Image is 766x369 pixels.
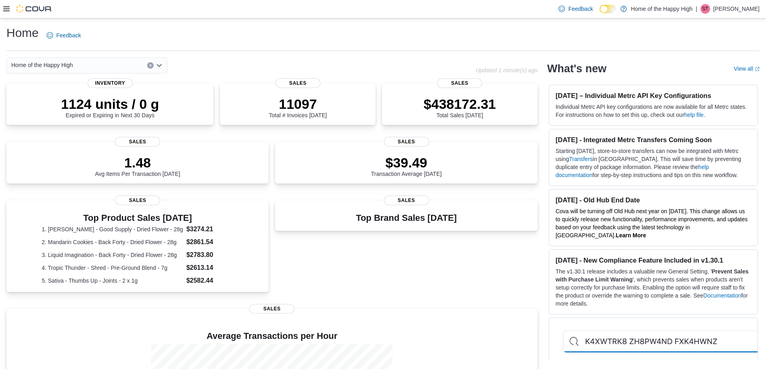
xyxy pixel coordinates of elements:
div: Sjaan Thomas [700,4,710,14]
strong: Prevent Sales with Purchase Limit Warning [556,268,749,283]
dd: $3274.21 [186,224,233,234]
h4: Average Transactions per Hour [13,331,531,341]
span: Sales [249,304,294,314]
dt: 2. Mandarin Cookies - Back Forty - Dried Flower - 28g [42,238,183,246]
p: The v1.30.1 release includes a valuable new General Setting, ' ', which prevents sales when produ... [556,267,751,308]
span: Sales [275,78,320,88]
a: help file [684,112,704,118]
p: $438172.31 [424,96,496,112]
h3: [DATE] - Old Hub End Date [556,196,751,204]
h1: Home [6,25,39,41]
span: Sales [384,196,429,205]
svg: External link [755,67,760,71]
p: Updated 1 minute(s) ago [476,67,538,73]
a: Feedback [43,27,84,43]
p: 1.48 [95,155,180,171]
h3: [DATE] – Individual Metrc API Key Configurations [556,92,751,100]
a: Feedback [555,1,596,17]
p: Starting [DATE], store-to-store transfers can now be integrated with Metrc using in [GEOGRAPHIC_D... [556,147,751,179]
h2: What's new [547,62,606,75]
span: Feedback [56,31,81,39]
span: Sales [437,78,482,88]
p: Home of the Happy High [631,4,692,14]
span: Cova will be turning off Old Hub next year on [DATE]. This change allows us to quickly release ne... [556,208,748,239]
p: 11097 [269,96,327,112]
span: Inventory [88,78,133,88]
dd: $2783.80 [186,250,233,260]
div: Expired or Expiring in Next 30 Days [61,96,159,118]
p: | [696,4,697,14]
dt: 4. Tropic Thunder - Shred - Pre-Ground Blend - 7g [42,264,183,272]
div: Avg Items Per Transaction [DATE] [95,155,180,177]
div: Total Sales [DATE] [424,96,496,118]
a: help documentation [556,164,709,178]
dd: $2861.54 [186,237,233,247]
a: Learn More [616,232,646,239]
a: View allExternal link [734,65,760,72]
span: Feedback [568,5,593,13]
button: Open list of options [156,62,162,69]
h3: Top Brand Sales [DATE] [356,213,457,223]
dd: $2613.14 [186,263,233,273]
h3: [DATE] - New Compliance Feature Included in v1.30.1 [556,256,751,264]
h3: Top Product Sales [DATE] [42,213,234,223]
p: 1124 units / 0 g [61,96,159,112]
div: Total # Invoices [DATE] [269,96,327,118]
div: Transaction Average [DATE] [371,155,442,177]
span: Sales [115,137,160,147]
button: Clear input [147,62,154,69]
span: ST [702,4,708,14]
a: Transfers [569,156,593,162]
h3: [DATE] - Integrated Metrc Transfers Coming Soon [556,136,751,144]
span: Home of the Happy High [11,60,73,70]
img: Cova [16,5,52,13]
input: Dark Mode [600,5,616,13]
dt: 5. Sativa - Thumbs Up - Joints - 2 x 1g [42,277,183,285]
dt: 1. [PERSON_NAME] - Good Supply - Dried Flower - 28g [42,225,183,233]
span: Sales [115,196,160,205]
span: Sales [384,137,429,147]
a: Documentation [703,292,741,299]
p: [PERSON_NAME] [713,4,760,14]
p: $39.49 [371,155,442,171]
p: Individual Metrc API key configurations are now available for all Metrc states. For instructions ... [556,103,751,119]
dd: $2582.44 [186,276,233,285]
dt: 3. Liquid Imagination - Back Forty - Dried Flower - 28g [42,251,183,259]
span: Dark Mode [600,13,600,14]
